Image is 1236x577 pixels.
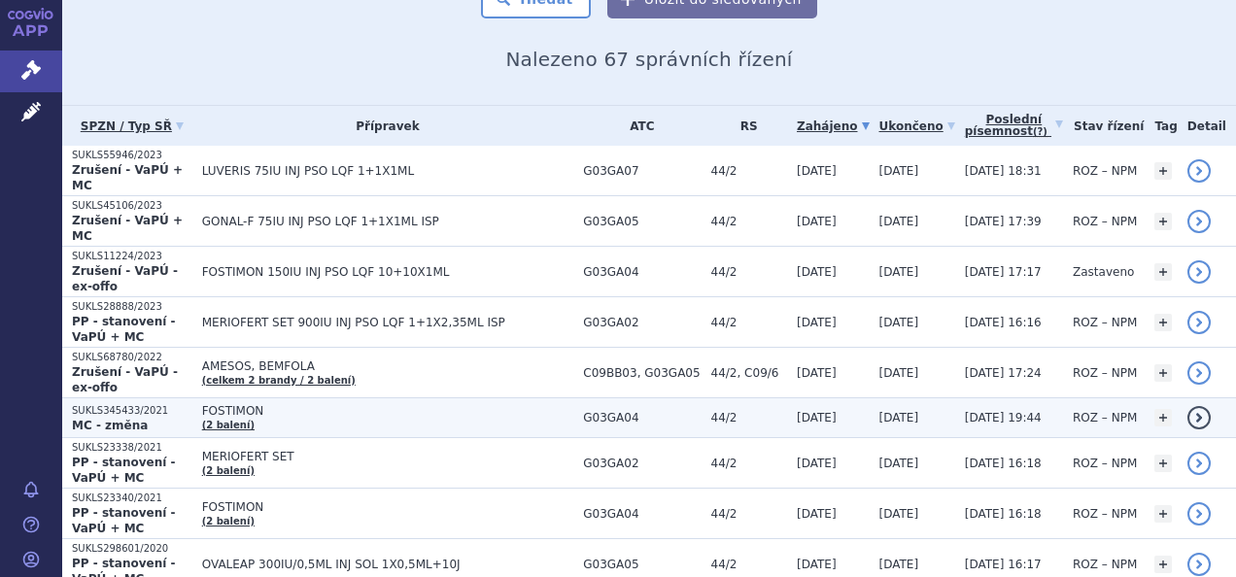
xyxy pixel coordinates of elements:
[202,375,356,386] a: (celkem 2 brandy / 2 balení)
[965,265,1042,279] span: [DATE] 17:17
[202,215,574,228] span: GONAL-F 75IU INJ PSO LQF 1+1X1ML ISP
[1187,452,1211,475] a: detail
[965,316,1042,329] span: [DATE] 16:16
[797,366,837,380] span: [DATE]
[72,149,192,162] p: SUKLS55946/2023
[879,366,919,380] span: [DATE]
[1073,507,1137,521] span: ROZ – NPM
[1154,314,1172,331] a: +
[879,113,955,140] a: Ukončeno
[965,507,1042,521] span: [DATE] 16:18
[1063,106,1145,146] th: Stav řízení
[72,456,175,485] strong: PP - stanovení - VaPÚ + MC
[72,199,192,213] p: SUKLS45106/2023
[797,265,837,279] span: [DATE]
[1073,457,1137,470] span: ROZ – NPM
[1187,361,1211,385] a: detail
[72,365,178,394] strong: Zrušení - VaPÚ - ex-offo
[879,316,919,329] span: [DATE]
[797,215,837,228] span: [DATE]
[72,492,192,505] p: SUKLS23340/2021
[72,163,183,192] strong: Zrušení - VaPÚ + MC
[72,419,148,432] strong: MC - změna
[711,558,787,571] span: 44/2
[202,558,574,571] span: OVALEAP 300IU/0,5ML INJ SOL 1X0,5ML+10J
[202,420,255,430] a: (2 balení)
[583,215,701,228] span: G03GA05
[1187,260,1211,284] a: detail
[1073,366,1137,380] span: ROZ – NPM
[1187,502,1211,526] a: detail
[202,465,255,476] a: (2 balení)
[797,164,837,178] span: [DATE]
[965,215,1042,228] span: [DATE] 17:39
[879,215,919,228] span: [DATE]
[573,106,701,146] th: ATC
[797,507,837,521] span: [DATE]
[1187,553,1211,576] a: detail
[1073,215,1137,228] span: ROZ – NPM
[1073,164,1137,178] span: ROZ – NPM
[1073,411,1137,424] span: ROZ – NPM
[72,300,192,314] p: SUKLS28888/2023
[797,411,837,424] span: [DATE]
[505,48,792,71] span: Nalezeno 67 správních řízení
[711,507,787,521] span: 44/2
[879,265,919,279] span: [DATE]
[583,164,701,178] span: G03GA07
[1073,265,1134,279] span: Zastaveno
[583,457,701,470] span: G03GA02
[711,457,787,470] span: 44/2
[583,411,701,424] span: G03GA04
[1154,455,1172,472] a: +
[1154,556,1172,573] a: +
[711,215,787,228] span: 44/2
[583,366,701,380] span: C09BB03, G03GA05
[1154,213,1172,230] a: +
[1073,558,1137,571] span: ROZ – NPM
[702,106,787,146] th: RS
[72,441,192,455] p: SUKLS23338/2021
[583,316,701,329] span: G03GA02
[711,265,787,279] span: 44/2
[202,265,574,279] span: FOSTIMON 150IU INJ PSO LQF 10+10X1ML
[797,113,869,140] a: Zahájeno
[965,366,1042,380] span: [DATE] 17:24
[1145,106,1177,146] th: Tag
[72,404,192,418] p: SUKLS345433/2021
[202,500,574,514] span: FOSTIMON
[965,457,1042,470] span: [DATE] 16:18
[1187,311,1211,334] a: detail
[797,457,837,470] span: [DATE]
[879,411,919,424] span: [DATE]
[965,164,1042,178] span: [DATE] 18:31
[1178,106,1236,146] th: Detail
[1154,162,1172,180] a: +
[711,164,787,178] span: 44/2
[583,558,701,571] span: G03GA05
[72,214,183,243] strong: Zrušení - VaPÚ + MC
[965,411,1042,424] span: [DATE] 19:44
[965,106,1063,146] a: Poslednípísemnost(?)
[1154,263,1172,281] a: +
[202,516,255,526] a: (2 balení)
[711,411,787,424] span: 44/2
[797,316,837,329] span: [DATE]
[202,164,574,178] span: LUVERIS 75IU INJ PSO LQF 1+1X1ML
[583,265,701,279] span: G03GA04
[711,316,787,329] span: 44/2
[202,359,574,373] span: AMESOS, BEMFOLA
[202,450,574,463] span: MERIOFERT SET
[583,507,701,521] span: G03GA04
[72,113,192,140] a: SPZN / Typ SŘ
[72,250,192,263] p: SUKLS11224/2023
[202,316,574,329] span: MERIOFERT SET 900IU INJ PSO LQF 1+1X2,35ML ISP
[965,558,1042,571] span: [DATE] 16:17
[1187,210,1211,233] a: detail
[711,366,787,380] span: 44/2, C09/6
[879,558,919,571] span: [DATE]
[879,457,919,470] span: [DATE]
[1154,409,1172,426] a: +
[1073,316,1137,329] span: ROZ – NPM
[1187,159,1211,183] a: detail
